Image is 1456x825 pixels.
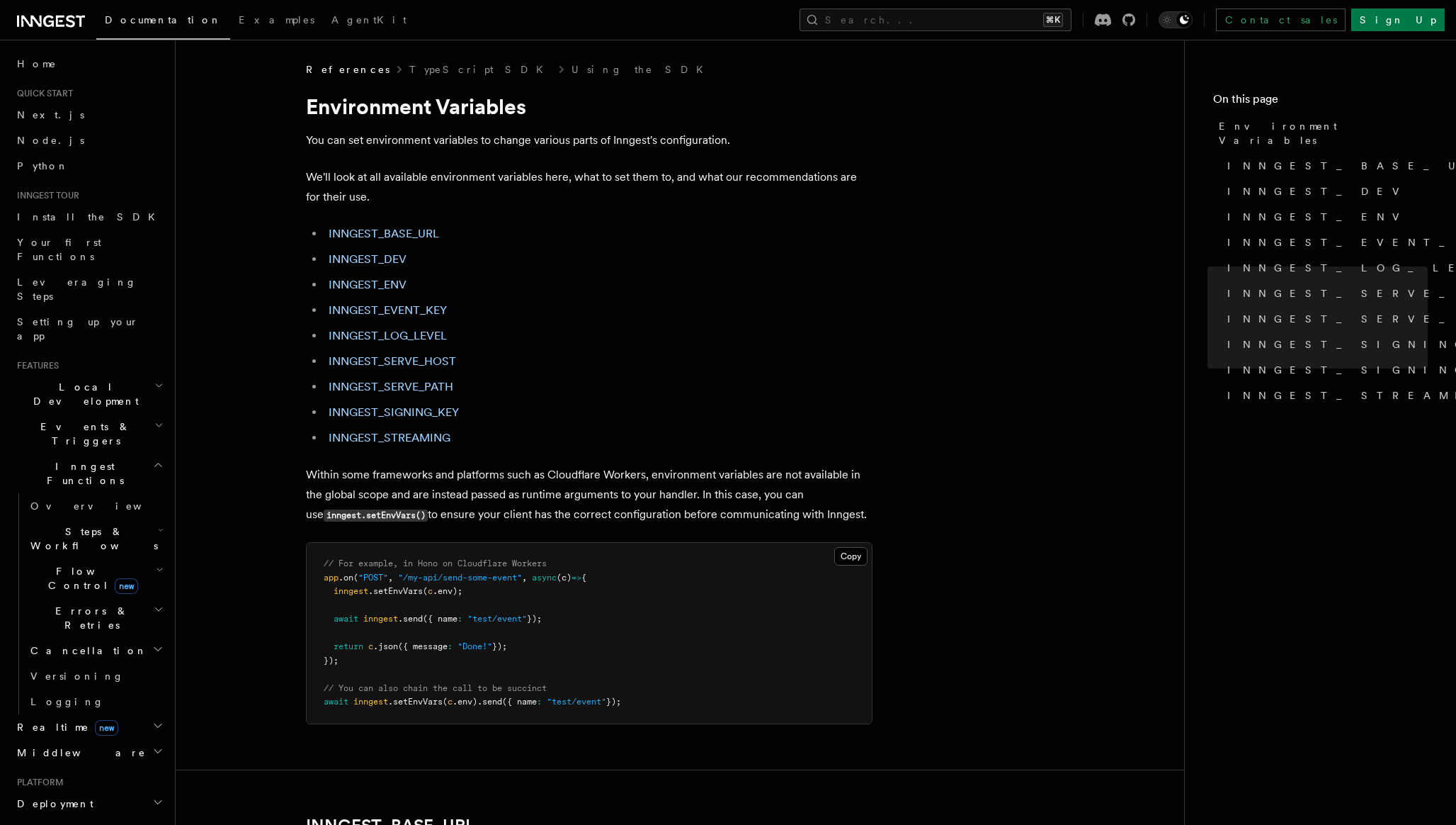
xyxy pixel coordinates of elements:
button: Local Development [11,374,166,414]
span: AgentKit [331,14,406,26]
a: INNGEST_SERVE_HOST [1222,281,1428,306]
span: .json [373,641,398,651]
a: INNGEST_EVENT_KEY [329,303,447,317]
span: Features [11,360,59,371]
span: Setting up your app [17,316,139,342]
a: INNGEST_LOG_LEVEL [329,329,447,342]
a: Home [11,51,166,77]
span: Errors & Retries [25,604,154,632]
span: c [448,697,453,707]
span: INNGEST_ENV [1227,210,1408,224]
a: Your first Functions [11,230,166,269]
a: Documentation [96,4,230,40]
span: Versioning [30,670,124,682]
span: c [428,586,433,596]
button: Events & Triggers [11,414,166,454]
a: Python [11,153,166,179]
span: Platform [11,777,64,788]
p: Within some frameworks and platforms such as Cloudflare Workers, environment variables are not av... [306,465,872,525]
button: Toggle dark mode [1159,11,1193,28]
span: (c) [557,573,571,583]
button: Copy [834,547,868,566]
span: async [532,573,557,583]
span: .setEnvVars [388,697,443,707]
span: inngest [334,586,368,596]
span: Cancellation [25,644,147,658]
code: inngest.setEnvVars() [324,510,428,522]
span: new [115,578,138,594]
span: Local Development [11,380,154,408]
span: new [95,720,118,736]
span: }); [324,656,339,666]
span: await [334,614,358,624]
span: Your first Functions [17,237,101,262]
a: INNGEST_BASE_URL [329,227,439,240]
kbd: ⌘K [1043,13,1063,27]
span: Quick start [11,88,73,99]
span: Steps & Workflows [25,524,158,553]
a: INNGEST_SERVE_HOST [329,354,456,368]
div: Inngest Functions [11,493,166,714]
a: INNGEST_EVENT_KEY [1222,230,1428,255]
span: : [537,697,542,707]
button: Errors & Retries [25,598,166,638]
h4: On this page [1213,91,1428,113]
a: INNGEST_SERVE_PATH [1222,306,1428,332]
span: Install the SDK [17,211,164,223]
span: Home [17,57,57,71]
a: Versioning [25,663,166,689]
span: "test/event" [547,697,606,707]
span: ( [423,586,428,596]
a: Node.js [11,128,166,153]
a: INNGEST_STREAMING [1222,383,1428,408]
span: Deployment [11,797,93,811]
span: "Done!" [457,641,492,651]
span: .on [339,573,353,583]
span: ({ message [398,641,448,651]
button: Flow Controlnew [25,559,166,598]
span: References [306,62,389,77]
button: Search...⌘K [800,9,1071,31]
a: INNGEST_SIGNING_KEY [1222,332,1428,357]
span: INNGEST_DEV [1227,184,1408,198]
button: Middleware [11,740,166,765]
span: return [334,641,363,651]
span: app [324,573,339,583]
a: TypeScript SDK [409,62,552,77]
button: Steps & Workflows [25,519,166,559]
a: Leveraging Steps [11,269,166,309]
span: // You can also chain the call to be succinct [324,683,547,693]
span: await [324,697,348,707]
span: inngest [353,697,388,707]
span: Leveraging Steps [17,276,137,302]
span: Node.js [17,135,84,146]
a: INNGEST_SERVE_PATH [329,380,453,393]
a: Next.js [11,102,166,128]
a: INNGEST_SIGNING_KEY [329,405,459,419]
button: Deployment [11,791,166,816]
span: : [457,614,462,624]
p: We'll look at all available environment variables here, what to set them to, and what our recomme... [306,167,872,207]
a: Logging [25,689,166,714]
span: Events & Triggers [11,420,154,448]
span: ( [443,697,448,707]
a: INNGEST_DEV [329,252,406,266]
a: Sign Up [1351,9,1445,31]
a: INNGEST_DEV [1222,179,1428,204]
span: }); [492,641,507,651]
a: INNGEST_BASE_URL [1222,153,1428,179]
a: INNGEST_ENV [1222,204,1428,230]
span: "/my-api/send-some-event" [398,573,522,583]
span: Flow Control [25,564,156,593]
span: ({ name [423,614,457,624]
span: Inngest tour [11,190,79,201]
span: Next.js [17,109,84,120]
a: AgentKit [323,4,415,38]
button: Cancellation [25,638,166,663]
button: Inngest Functions [11,454,166,493]
span: Documentation [105,14,222,26]
span: // For example, in Hono on Cloudflare Workers [324,559,547,568]
span: Environment Variables [1219,119,1428,147]
span: Overview [30,500,176,512]
span: .send [477,697,502,707]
